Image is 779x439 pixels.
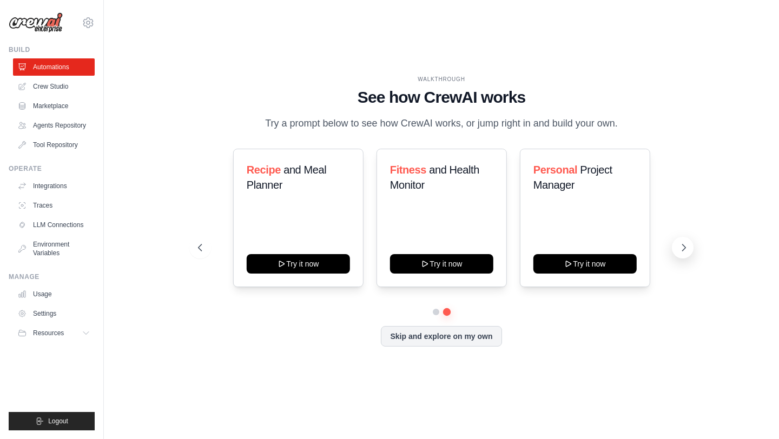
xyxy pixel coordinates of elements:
button: Skip and explore on my own [381,326,501,347]
div: WALKTHROUGH [198,75,684,83]
span: Logout [48,417,68,425]
span: Project Manager [533,164,612,191]
img: Logo [9,12,63,33]
a: Usage [13,285,95,303]
span: and Meal Planner [246,164,326,191]
a: Marketplace [13,97,95,115]
button: Logout [9,412,95,430]
span: and Health Monitor [389,164,479,191]
a: Crew Studio [13,78,95,95]
div: Operate [9,164,95,173]
a: Settings [13,305,95,322]
a: LLM Connections [13,216,95,234]
a: Integrations [13,177,95,195]
a: Environment Variables [13,236,95,262]
a: Agents Repository [13,117,95,134]
button: Resources [13,324,95,342]
button: Try it now [533,254,637,274]
button: Try it now [389,254,493,274]
span: Personal [533,164,577,176]
span: Recipe [246,164,280,176]
p: Try a prompt below to see how CrewAI works, or jump right in and build your own. [260,116,623,131]
h1: See how CrewAI works [198,88,684,107]
span: Resources [33,329,64,337]
span: Fitness [389,164,426,176]
button: Try it now [246,254,349,274]
a: Traces [13,197,95,214]
a: Tool Repository [13,136,95,154]
div: Manage [9,272,95,281]
div: Build [9,45,95,54]
a: Automations [13,58,95,76]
